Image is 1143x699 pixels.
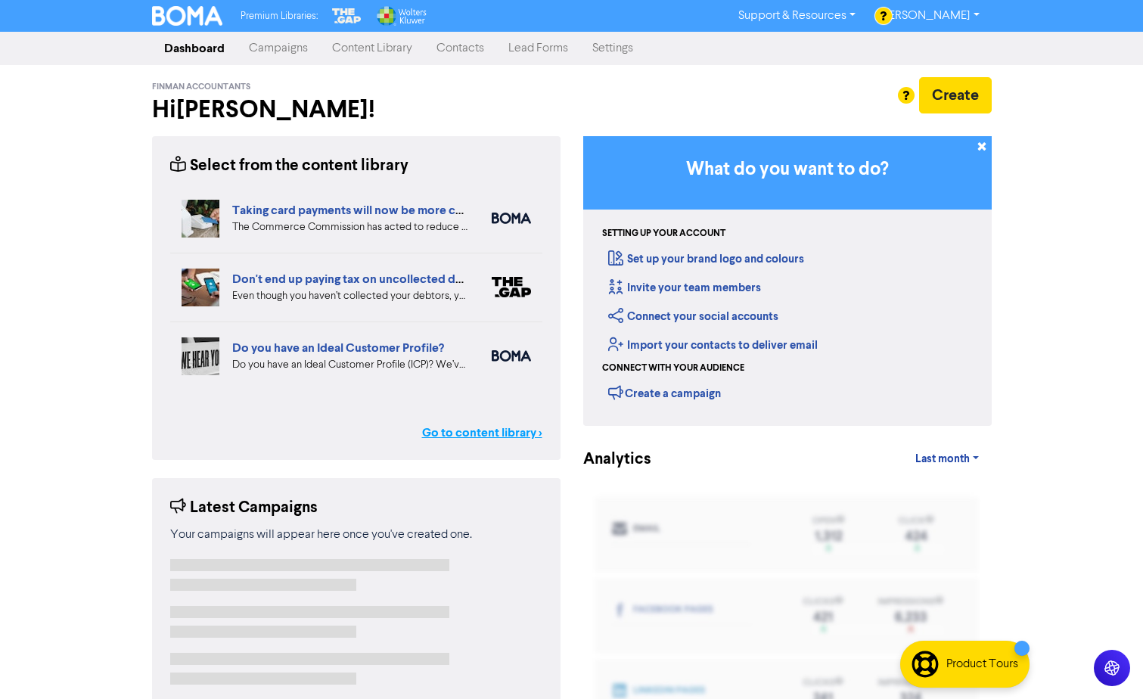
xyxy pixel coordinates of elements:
[608,281,761,295] a: Invite your team members
[492,277,531,297] img: thegap
[496,33,580,64] a: Lead Forms
[422,424,542,442] a: Go to content library >
[602,362,744,375] div: Connect with your audience
[608,338,818,353] a: Import your contacts to deliver email
[915,452,970,466] span: Last month
[232,203,525,218] a: Taking card payments will now be more cost effective
[602,227,725,241] div: Setting up your account
[608,252,804,266] a: Set up your brand logo and colours
[232,272,495,287] a: Don't end up paying tax on uncollected debtors!
[953,536,1143,699] iframe: Chat Widget
[726,4,868,28] a: Support & Resources
[232,340,444,356] a: Do you have an Ideal Customer Profile?
[608,381,721,404] div: Create a campaign
[232,357,469,373] div: Do you have an Ideal Customer Profile (ICP)? We’ve got advice on five key elements to include in ...
[170,496,318,520] div: Latest Campaigns
[237,33,320,64] a: Campaigns
[424,33,496,64] a: Contacts
[152,82,250,92] span: Finman Accountants
[330,6,363,26] img: The Gap
[232,219,469,235] div: The Commerce Commission has acted to reduce the cost of interchange fees on Visa and Mastercard p...
[492,213,531,224] img: boma
[152,95,561,124] h2: Hi [PERSON_NAME] !
[583,448,632,471] div: Analytics
[232,288,469,304] div: Even though you haven’t collected your debtors, you still have to pay tax on them. This is becaus...
[170,154,408,178] div: Select from the content library
[152,6,223,26] img: BOMA Logo
[868,4,991,28] a: [PERSON_NAME]
[375,6,427,26] img: Wolters Kluwer
[606,159,969,181] h3: What do you want to do?
[241,11,318,21] span: Premium Libraries:
[580,33,645,64] a: Settings
[152,33,237,64] a: Dashboard
[903,444,991,474] a: Last month
[170,526,542,544] div: Your campaigns will appear here once you've created one.
[583,136,992,426] div: Getting Started in BOMA
[919,77,992,113] button: Create
[608,309,778,324] a: Connect your social accounts
[492,350,531,362] img: boma
[320,33,424,64] a: Content Library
